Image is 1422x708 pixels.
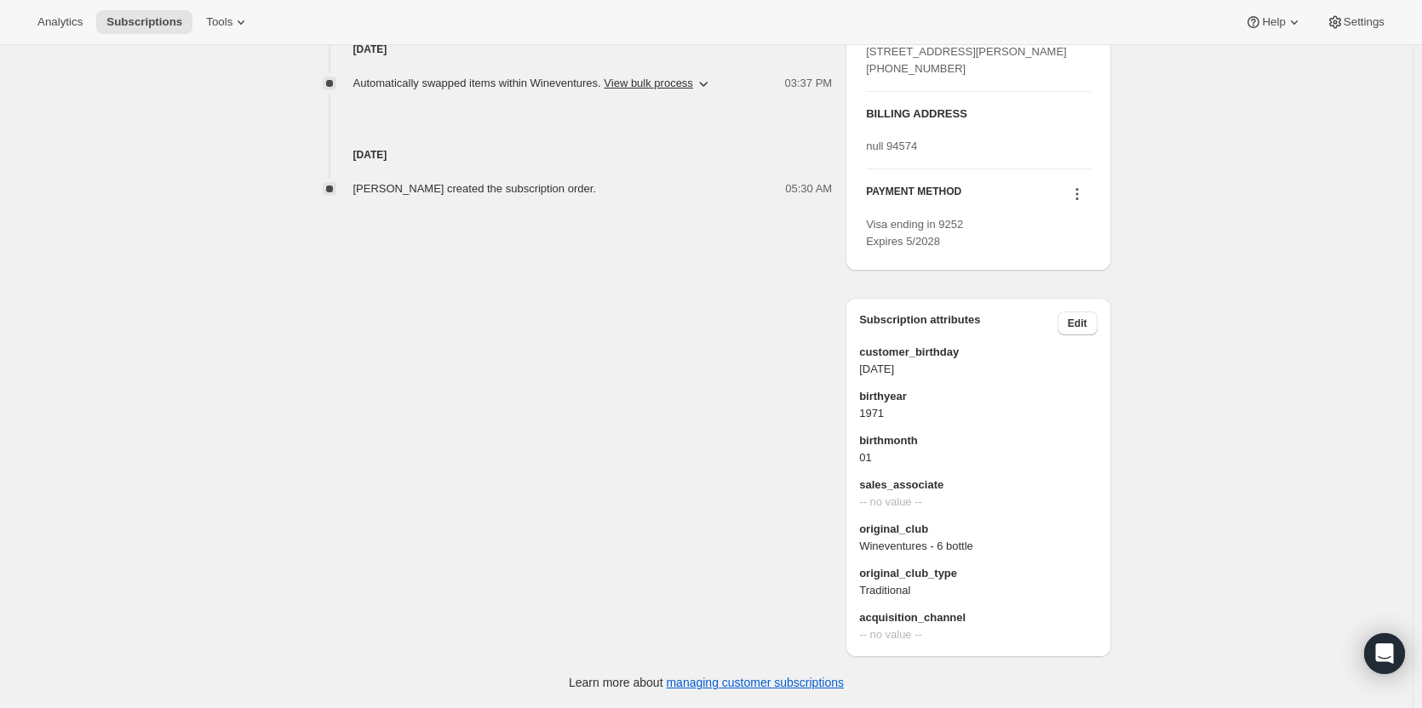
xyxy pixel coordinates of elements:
span: -- no value -- [859,626,1097,643]
span: original_club_type [859,565,1097,582]
span: sales_associate [859,477,1097,494]
span: Subscriptions [106,15,182,29]
span: birthyear [859,388,1097,405]
h4: [DATE] [302,146,833,163]
span: null 94574 [866,140,917,152]
button: Edit [1058,311,1098,335]
h3: Subscription attributes [859,311,1058,335]
span: Edit [1068,317,1087,330]
span: customer_birthday [859,344,1097,361]
button: Analytics [27,10,93,34]
span: Traditional [859,582,1097,599]
span: Wineventures - 6 bottle [859,538,1097,555]
h3: BILLING ADDRESS [866,106,1090,123]
button: Subscriptions [96,10,192,34]
a: managing customer subscriptions [666,676,844,689]
span: Tools [206,15,232,29]
button: Help [1235,10,1312,34]
span: 03:37 PM [785,75,833,92]
span: 05:30 AM [785,180,832,197]
span: 01 [859,449,1097,466]
span: acquisition_channel [859,609,1097,626]
button: View bulk process [604,77,693,89]
p: Learn more about [569,674,844,691]
span: 1971 [859,405,1097,422]
span: Analytics [37,15,83,29]
div: Open Intercom Messenger [1364,633,1405,674]
span: -- no value -- [859,494,1097,511]
button: Automatically swapped items within Wineventures. View bulk process [343,70,722,97]
span: Help [1262,15,1285,29]
button: Tools [196,10,260,34]
span: Settings [1344,15,1385,29]
button: Settings [1316,10,1395,34]
span: birthmonth [859,432,1097,449]
span: [STREET_ADDRESS][PERSON_NAME] [PHONE_NUMBER] [866,45,1067,75]
h3: PAYMENT METHOD [866,185,961,208]
span: Visa ending in 9252 Expires 5/2028 [866,218,963,248]
span: original_club [859,521,1097,538]
span: [DATE] [859,361,1097,378]
h4: [DATE] [302,41,833,58]
span: [PERSON_NAME] created the subscription order. [353,182,596,195]
span: Automatically swapped items within Wineventures . [353,75,693,92]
